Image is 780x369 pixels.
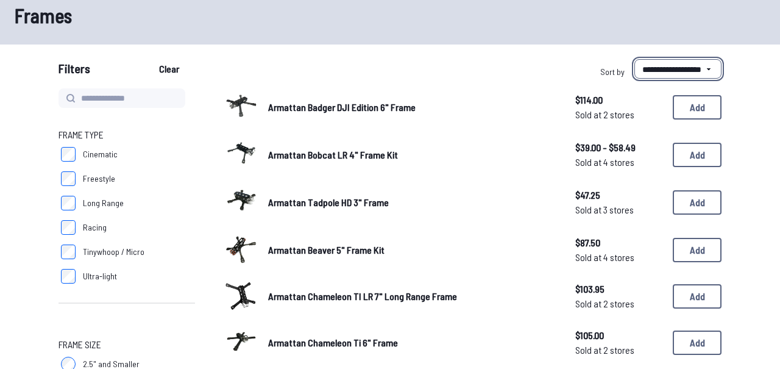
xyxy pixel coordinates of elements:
span: Sold at 4 stores [575,155,663,170]
span: Armattan Beaver 5" Frame Kit [268,244,385,256]
span: Sort by [600,66,625,77]
span: $103.95 [575,282,663,296]
span: $114.00 [575,93,663,107]
a: image [224,184,258,221]
span: $39.00 - $58.49 [575,140,663,155]
span: Sold at 2 stores [575,107,663,122]
span: Armattan Chameleon TI LR 7" Long Range Frame [268,290,457,302]
a: Armattan Beaver 5" Frame Kit [268,243,556,257]
span: Armattan Tadpole HD 3" Frame [268,196,389,208]
img: image [224,281,258,310]
span: Frame Type [58,127,104,142]
input: Ultra-light [61,269,76,284]
button: Add [673,284,721,309]
span: Freestyle [83,173,115,185]
img: image [224,184,258,218]
input: Long Range [61,196,76,210]
span: Sold at 2 stores [575,343,663,357]
span: Sold at 3 stores [575,202,663,217]
select: Sort by [634,59,721,79]
button: Add [673,238,721,262]
span: Racing [83,221,107,234]
span: Sold at 2 stores [575,296,663,311]
a: Armattan Chameleon Ti 6" Frame [268,335,556,350]
a: image [224,324,258,362]
span: Ultra-light [83,270,117,282]
input: Racing [61,220,76,235]
span: Frame Size [58,337,101,352]
span: Sold at 4 stores [575,250,663,265]
span: Tinywhoop / Micro [83,246,144,258]
span: Armattan Chameleon Ti 6" Frame [268,337,398,348]
h1: Frames [15,1,765,30]
span: $87.50 [575,235,663,250]
input: Cinematic [61,147,76,162]
a: image [224,136,258,174]
a: Armattan Badger DJI Edition 6" Frame [268,100,556,115]
span: Armattan Badger DJI Edition 6" Frame [268,101,416,113]
a: image [224,279,258,314]
span: Armattan Bobcat LR 4" Frame Kit [268,149,398,160]
button: Add [673,95,721,120]
button: Add [673,331,721,355]
button: Clear [149,59,190,79]
input: Freestyle [61,171,76,186]
span: Long Range [83,197,124,209]
span: Cinematic [83,148,118,160]
a: Armattan Tadpole HD 3" Frame [268,195,556,210]
img: image [224,136,258,170]
a: image [224,88,258,126]
span: $47.25 [575,188,663,202]
button: Add [673,143,721,167]
img: image [224,324,258,358]
a: Armattan Chameleon TI LR 7" Long Range Frame [268,289,556,304]
a: Armattan Bobcat LR 4" Frame Kit [268,148,556,162]
button: Add [673,190,721,215]
span: $105.00 [575,328,663,343]
input: Tinywhoop / Micro [61,245,76,259]
a: image [224,231,258,269]
img: image [224,231,258,265]
span: Filters [58,59,90,84]
img: image [224,88,258,123]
